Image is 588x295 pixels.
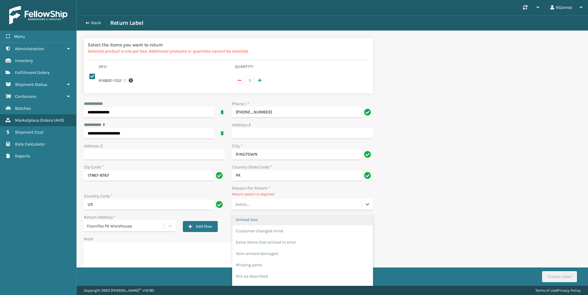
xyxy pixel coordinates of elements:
[54,118,64,123] span: ( 443 )
[15,58,33,63] span: Inventory
[84,236,93,242] label: Note
[88,48,369,54] p: Selected product is one per box. Additional products or quantites cannot be selected.
[15,46,44,51] span: Administration
[84,286,154,295] p: Copyright 2023 [PERSON_NAME]™ v 1.0.185
[557,288,581,293] a: Privacy Policy
[15,118,53,123] span: Marketplace Orders
[15,142,45,147] span: Rate Calculator
[110,19,143,27] h3: Return Label
[84,143,103,149] label: Address 3
[84,164,104,170] label: Zip Code
[84,193,113,199] label: Country Code
[9,6,67,24] img: logo
[97,64,233,71] th: Sku
[82,20,110,26] button: Back
[535,286,581,295] div: |
[232,122,251,128] label: Address 2
[542,271,577,282] button: Create Label
[15,94,36,99] span: Containers
[88,42,369,48] h2: Select the items you want to return
[232,282,373,293] div: Wrong item sent
[232,164,272,170] label: Country State Code
[232,248,373,259] div: Item arrived damaged
[233,64,369,71] th: Quantity
[232,271,373,282] div: Not as described
[15,82,47,87] span: Shipment Status
[232,259,373,271] div: Missing parts
[15,130,43,135] span: Shipment Cost
[122,77,127,84] span: ( 1 )
[87,223,165,229] div: FoamTex PA Warehouse
[232,143,243,149] label: City
[14,34,25,39] span: Menu
[183,221,218,232] button: Add New
[535,288,556,293] a: Terms of Use
[15,106,31,111] span: Batches
[99,77,121,84] label: 414801-1152
[84,214,116,220] label: Return Address
[15,70,50,75] span: Fulfillment Orders
[232,214,373,225] div: Arrived late
[232,225,373,237] div: Customer changed mind
[235,201,250,208] div: Select...
[232,191,373,197] p: Return reason is required
[232,101,249,107] label: Phone 1
[232,237,373,248] div: Extra items that arrived in error
[15,153,30,159] span: Reports
[232,185,270,191] label: Reason For Return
